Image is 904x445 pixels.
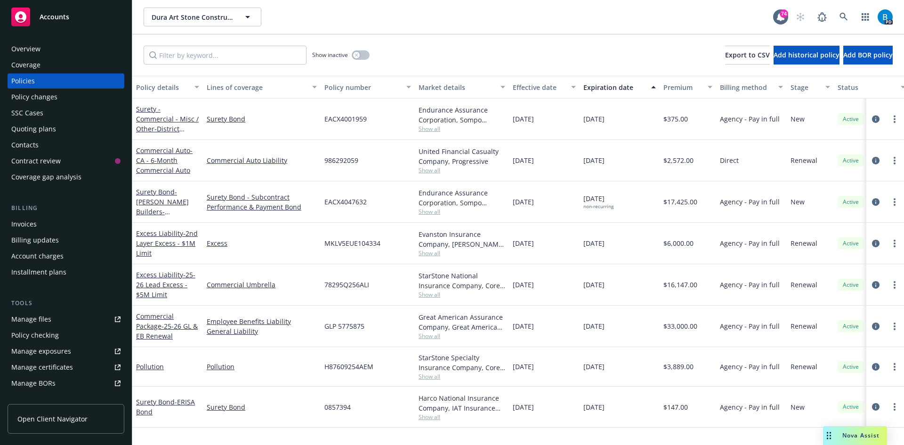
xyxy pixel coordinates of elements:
[720,82,773,92] div: Billing method
[870,113,881,125] a: circleInformation
[583,402,605,412] span: [DATE]
[583,362,605,372] span: [DATE]
[583,280,605,290] span: [DATE]
[8,233,124,248] a: Billing updates
[841,156,860,165] span: Active
[11,138,39,153] div: Contacts
[207,316,317,326] a: Employee Benefits Liability
[419,125,505,133] span: Show all
[419,146,505,166] div: United Financial Casualty Company, Progressive
[207,326,317,336] a: General Liability
[419,188,505,208] div: Endurance Assurance Corporation, Sompo International
[838,82,895,92] div: Status
[663,238,694,248] span: $6,000.00
[419,332,505,340] span: Show all
[324,280,369,290] span: 78295Q256ALI
[136,105,199,153] a: Surety - Commercial - Misc / Other
[8,170,124,185] a: Coverage gap analysis
[207,114,317,124] a: Surety Bond
[787,76,834,98] button: Stage
[889,196,900,208] a: more
[324,82,401,92] div: Policy number
[11,265,66,280] div: Installment plans
[136,397,195,416] a: Surety Bond
[11,121,56,137] div: Quoting plans
[8,121,124,137] a: Quoting plans
[663,280,697,290] span: $16,147.00
[791,82,820,92] div: Stage
[720,321,780,331] span: Agency - Pay in full
[11,154,61,169] div: Contract review
[870,196,881,208] a: circleInformation
[870,321,881,332] a: circleInformation
[841,115,860,123] span: Active
[11,73,35,89] div: Policies
[842,431,880,439] span: Nova Assist
[8,344,124,359] span: Manage exposures
[136,187,189,246] a: Surety Bond
[8,265,124,280] a: Installment plans
[203,76,321,98] button: Lines of coverage
[583,194,613,210] span: [DATE]
[11,392,83,407] div: Summary of insurance
[720,238,780,248] span: Agency - Pay in full
[583,203,613,210] div: non-recurring
[663,362,694,372] span: $3,889.00
[207,280,317,290] a: Commercial Umbrella
[780,9,788,18] div: 74
[11,57,40,73] div: Coverage
[207,362,317,372] a: Pollution
[8,249,124,264] a: Account charges
[889,238,900,249] a: more
[889,401,900,413] a: more
[841,198,860,206] span: Active
[207,82,307,92] div: Lines of coverage
[419,372,505,380] span: Show all
[11,312,51,327] div: Manage files
[419,166,505,174] span: Show all
[716,76,787,98] button: Billing method
[136,322,198,340] span: - 25-26 GL & EB Renewal
[870,238,881,249] a: circleInformation
[419,229,505,249] div: Evanston Insurance Company, [PERSON_NAME] Insurance, Amwins
[11,105,43,121] div: SSC Cases
[663,114,688,124] span: $375.00
[583,82,646,92] div: Expiration date
[513,321,534,331] span: [DATE]
[513,82,565,92] div: Effective date
[791,8,810,26] a: Start snowing
[324,402,351,412] span: 0857394
[889,321,900,332] a: more
[136,229,198,258] a: Excess Liability
[856,8,875,26] a: Switch app
[11,249,64,264] div: Account charges
[11,89,57,105] div: Policy changes
[324,238,380,248] span: MKLV5EUE104334
[8,89,124,105] a: Policy changes
[324,114,367,124] span: EACX4001959
[663,197,697,207] span: $17,425.00
[136,146,193,175] a: Commercial Auto
[419,105,505,125] div: Endurance Assurance Corporation, Sompo International
[663,402,688,412] span: $147.00
[8,217,124,232] a: Invoices
[583,238,605,248] span: [DATE]
[513,238,534,248] span: [DATE]
[791,155,817,165] span: Renewal
[11,170,81,185] div: Coverage gap analysis
[841,322,860,331] span: Active
[136,312,198,340] a: Commercial Package
[8,41,124,57] a: Overview
[513,402,534,412] span: [DATE]
[17,414,88,424] span: Open Client Navigator
[791,114,805,124] span: New
[870,401,881,413] a: circleInformation
[8,73,124,89] a: Policies
[136,229,198,258] span: - 2nd Layer Excess - $1M Limit
[889,155,900,166] a: more
[513,362,534,372] span: [DATE]
[40,13,69,21] span: Accounts
[8,154,124,169] a: Contract review
[513,155,534,165] span: [DATE]
[720,362,780,372] span: Agency - Pay in full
